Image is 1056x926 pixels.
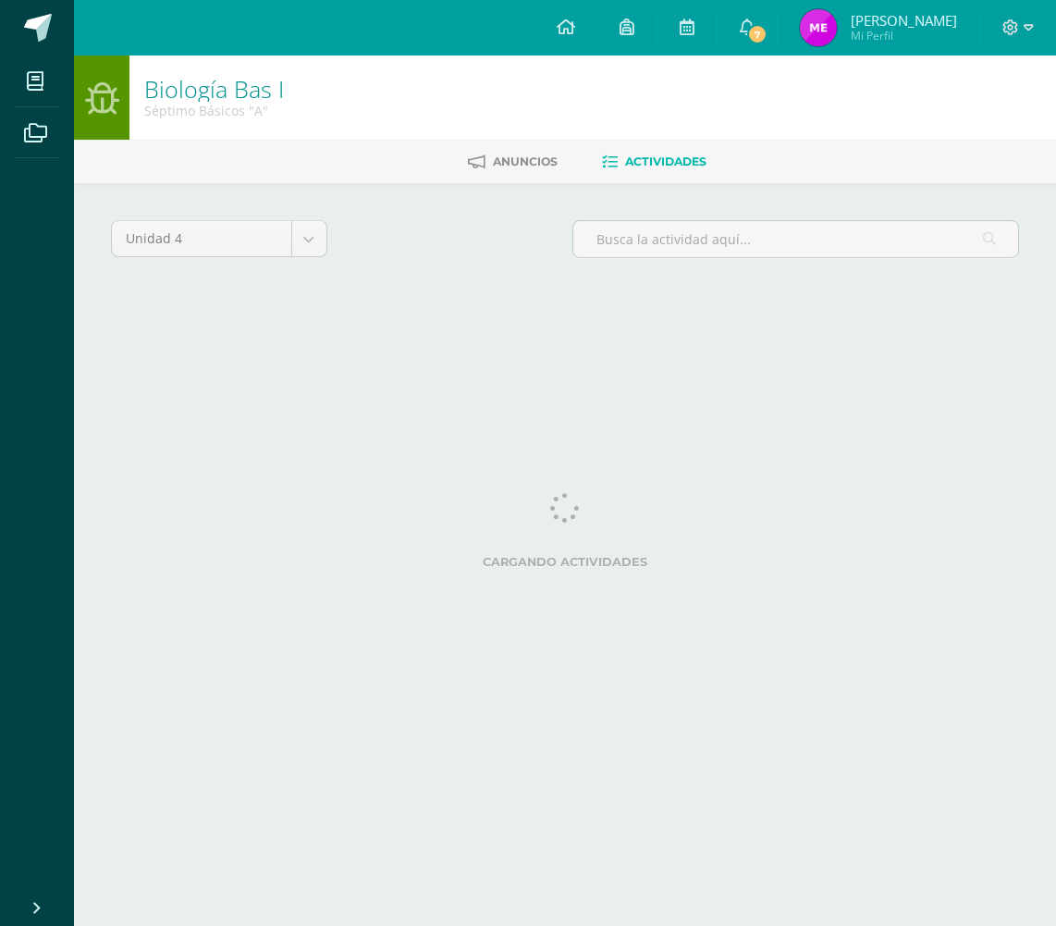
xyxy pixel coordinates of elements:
[144,102,284,119] div: Séptimo Básicos 'A'
[602,147,706,177] a: Actividades
[625,154,706,168] span: Actividades
[468,147,558,177] a: Anuncios
[493,154,558,168] span: Anuncios
[800,9,837,46] img: 85c314a342fef160707342df1d3cf3ee.png
[144,73,284,105] a: Biología Bas I
[112,221,326,256] a: Unidad 4
[851,11,957,30] span: [PERSON_NAME]
[747,24,767,44] span: 7
[111,555,1019,569] label: Cargando actividades
[573,221,1018,257] input: Busca la actividad aquí...
[126,221,277,256] span: Unidad 4
[851,28,957,43] span: Mi Perfil
[144,76,284,102] h1: Biología Bas I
